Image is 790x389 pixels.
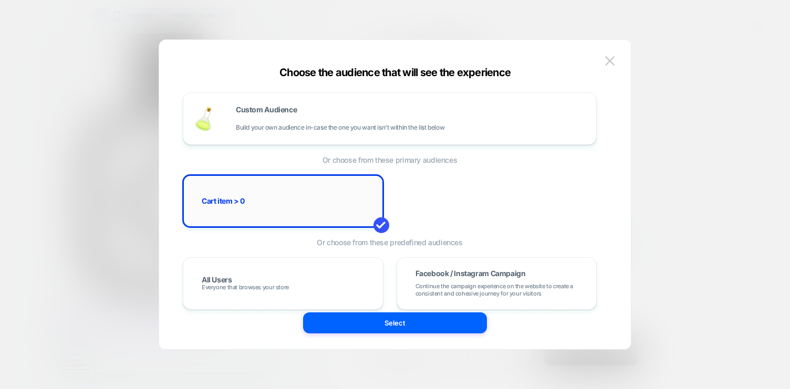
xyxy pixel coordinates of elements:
[183,155,597,164] span: Or choose from these primary audiences
[236,124,444,131] span: Build your own audience in-case the one you want isn't within the list below
[105,283,147,293] a: 兌換購物金
[415,270,526,277] span: Facebook / Instagram Campaign
[605,56,615,65] img: close
[4,274,20,282] span: close
[303,312,487,333] button: Select
[183,238,597,247] span: Or choose from these predefined audiences
[55,283,105,293] a: 關於會員服務
[415,282,578,297] span: Continue the campaign experience on the website to create a consistent and cohesive journey for y...
[21,254,208,264] a: Instagram
[19,283,53,293] a: 加入會員
[4,322,20,330] span: close
[21,65,208,75] a: Facebook
[159,66,631,79] div: Choose the audience that will see the experience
